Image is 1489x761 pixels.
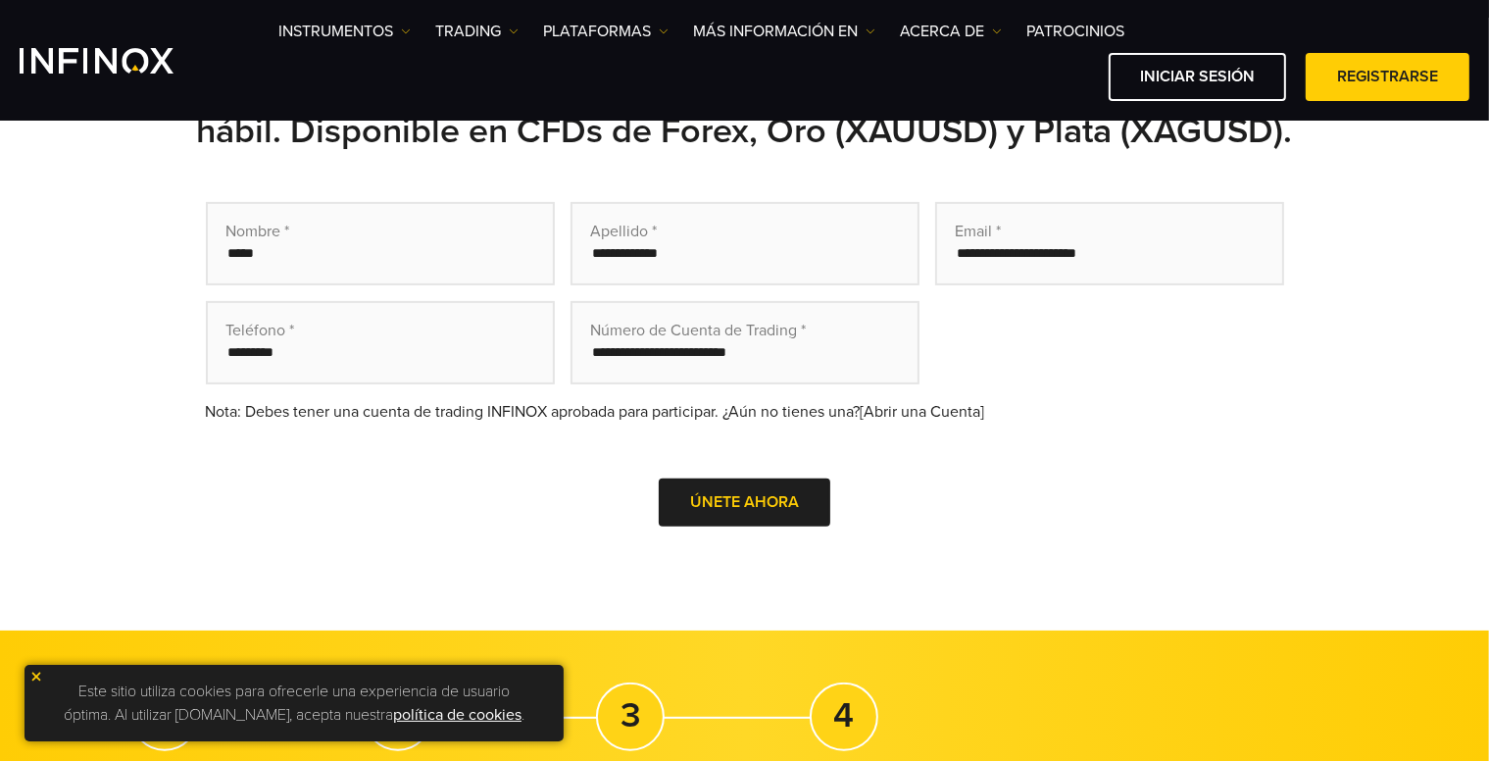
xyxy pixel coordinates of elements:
[29,670,43,684] img: yellow close icon
[833,694,854,736] strong: 4
[620,694,641,736] strong: 3
[34,675,554,732] p: Este sitio utiliza cookies para ofrecerle una experiencia de usuario óptima. Al utilizar [DOMAIN_...
[1306,53,1469,101] a: Registrarse
[206,400,1284,424] div: Nota: Debes tener una cuenta de trading INFINOX aprobada para participar. ¿Aún no tienes una?
[861,402,985,422] a: [Abrir una Cuenta]
[278,20,411,43] a: Instrumentos
[1109,53,1286,101] a: Iniciar sesión
[693,20,875,43] a: Más información en
[900,20,1002,43] a: ACERCA DE
[20,48,220,74] a: INFINOX Logo
[690,492,799,512] span: Únete Ahora
[393,705,521,725] a: política de cookies
[659,479,830,527] button: Únete Ahora
[543,20,669,43] a: PLATAFORMAS
[1026,20,1124,43] a: Patrocinios
[435,20,519,43] a: TRADING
